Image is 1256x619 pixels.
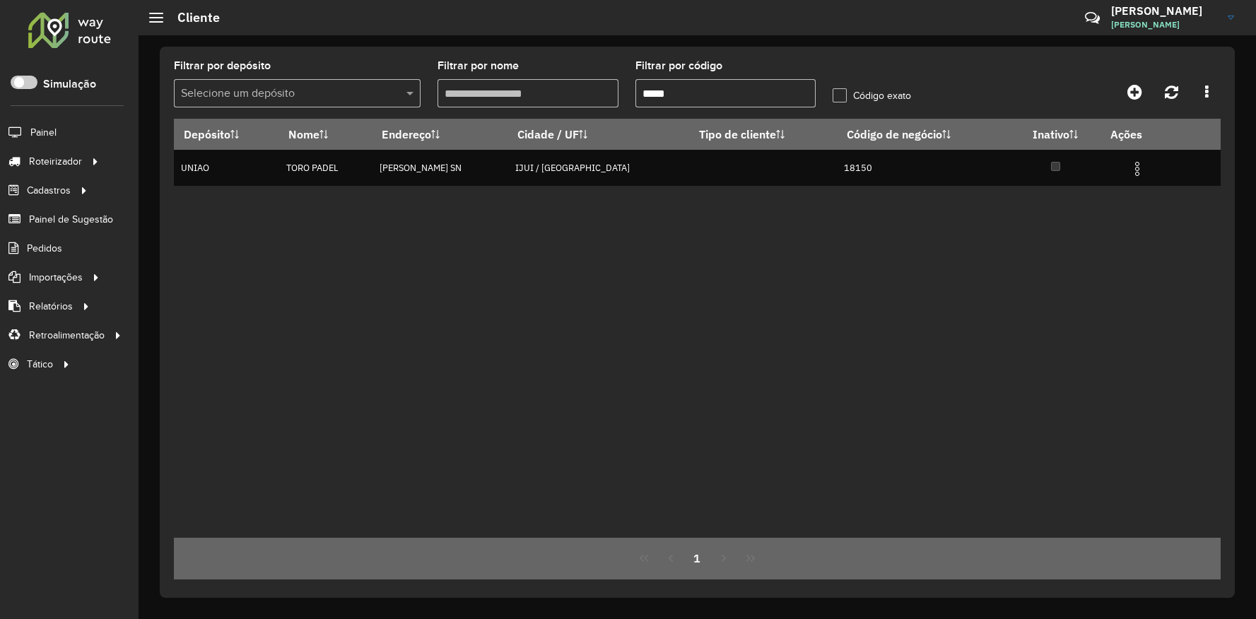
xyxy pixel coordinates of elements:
span: Importações [29,270,83,285]
th: Ações [1101,119,1185,149]
span: Tático [27,357,53,372]
label: Filtrar por depósito [174,57,271,74]
span: Retroalimentação [29,328,105,343]
label: Simulação [43,76,96,93]
td: TORO PADEL [278,150,372,186]
a: Contato Rápido [1077,3,1108,33]
h2: Cliente [163,10,220,25]
span: [PERSON_NAME] [1111,18,1217,31]
label: Filtrar por código [635,57,722,74]
th: Nome [278,119,372,150]
th: Cidade / UF [507,119,689,150]
span: Relatórios [29,299,73,314]
span: Painel de Sugestão [29,212,113,227]
th: Endereço [372,119,507,150]
span: Painel [30,125,57,140]
h3: [PERSON_NAME] [1111,4,1217,18]
span: Roteirizador [29,154,82,169]
td: UNIAO [174,150,278,186]
span: Cadastros [27,183,71,198]
td: 18150 [837,150,1010,186]
th: Depósito [174,119,278,150]
label: Código exato [833,88,911,103]
label: Filtrar por nome [438,57,519,74]
button: 1 [684,545,711,572]
td: [PERSON_NAME] SN [372,150,507,186]
th: Código de negócio [837,119,1010,150]
th: Tipo de cliente [689,119,836,150]
td: IJUI / [GEOGRAPHIC_DATA] [507,150,689,186]
span: Pedidos [27,241,62,256]
th: Inativo [1010,119,1101,150]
